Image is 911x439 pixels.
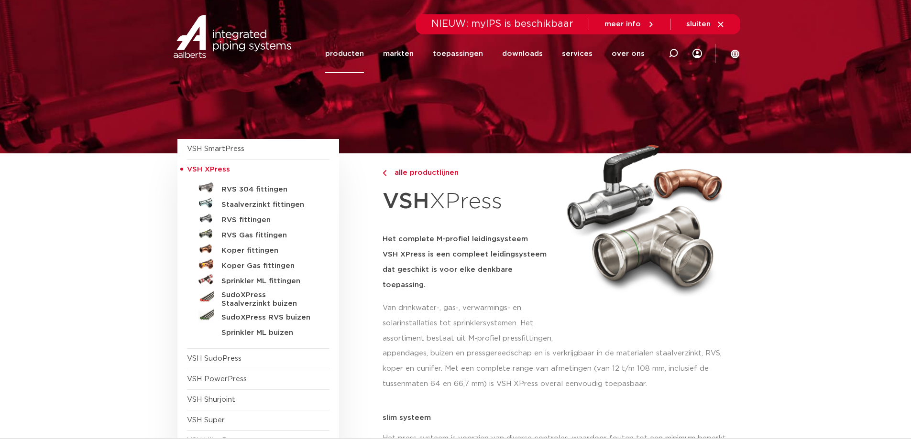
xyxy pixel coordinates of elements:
a: RVS 304 fittingen [187,180,329,195]
span: alle productlijnen [389,169,459,176]
h5: SudoXPress Staalverzinkt buizen [221,291,316,308]
span: VSH XPress [187,166,230,173]
a: Sprinkler ML buizen [187,323,329,339]
a: alle productlijnen [383,167,556,179]
a: toepassingen [433,34,483,73]
h5: Koper fittingen [221,246,316,255]
a: Koper fittingen [187,241,329,257]
h5: SudoXPress RVS buizen [221,313,316,322]
h5: Staalverzinkt fittingen [221,201,316,209]
h1: XPress [383,183,556,220]
span: NIEUW: myIPS is beschikbaar [431,19,573,29]
a: RVS fittingen [187,211,329,226]
p: appendages, buizen en pressgereedschap en is verkrijgbaar in de materialen staalverzinkt, RVS, ko... [383,346,734,392]
a: VSH Super [187,417,225,424]
a: VSH Shurjoint [187,396,235,403]
a: SudoXPress Staalverzinkt buizen [187,287,329,308]
a: VSH SmartPress [187,145,244,152]
a: sluiten [686,20,725,29]
h5: Sprinkler ML buizen [221,329,316,337]
h5: RVS fittingen [221,216,316,225]
a: Sprinkler ML fittingen [187,272,329,287]
a: VSH PowerPress [187,375,247,383]
p: slim systeem [383,414,734,421]
h5: RVS 304 fittingen [221,185,316,194]
a: downloads [502,34,543,73]
div: my IPS [692,34,702,73]
a: services [562,34,593,73]
a: markten [383,34,414,73]
nav: Menu [325,34,645,73]
a: Koper Gas fittingen [187,257,329,272]
h5: Het complete M-profiel leidingsysteem VSH XPress is een compleet leidingsysteem dat geschikt is v... [383,232,556,293]
a: over ons [612,34,645,73]
a: SudoXPress RVS buizen [187,308,329,323]
p: Van drinkwater-, gas-, verwarmings- en solarinstallaties tot sprinklersystemen. Het assortiment b... [383,300,556,346]
strong: VSH [383,191,429,213]
a: producten [325,34,364,73]
a: RVS Gas fittingen [187,226,329,241]
h5: Sprinkler ML fittingen [221,277,316,286]
h5: Koper Gas fittingen [221,262,316,270]
a: Staalverzinkt fittingen [187,195,329,211]
h5: RVS Gas fittingen [221,231,316,240]
span: sluiten [686,21,711,28]
a: VSH SudoPress [187,355,241,362]
img: chevron-right.svg [383,170,386,176]
a: meer info [604,20,655,29]
span: meer info [604,21,641,28]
